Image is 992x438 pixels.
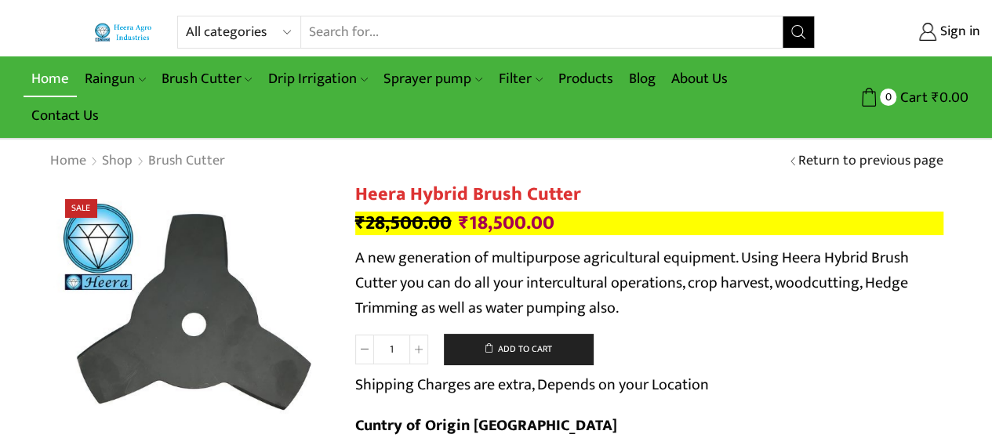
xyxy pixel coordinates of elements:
[459,207,554,239] bdi: 18,500.00
[551,60,621,97] a: Products
[838,18,980,46] a: Sign in
[355,245,943,320] p: A new generation of multipurpose agricultural equipment. Using Heera Hybrid Brush Cutter you can ...
[663,60,736,97] a: About Us
[491,60,551,97] a: Filter
[301,16,783,48] input: Search for...
[355,207,365,239] span: ₹
[355,372,709,397] p: Shipping Charges are extra, Depends on your Location
[101,151,133,172] a: Shop
[798,151,943,172] a: Return to previous page
[24,97,107,134] a: Contact Us
[783,16,814,48] button: Search button
[24,60,77,97] a: Home
[154,60,260,97] a: Brush Cutter
[49,151,87,172] a: Home
[444,334,593,365] button: Add to cart
[374,335,409,364] input: Product quantity
[77,60,154,97] a: Raingun
[896,87,928,108] span: Cart
[936,22,980,42] span: Sign in
[49,151,226,172] nav: Breadcrumb
[355,207,452,239] bdi: 28,500.00
[65,199,96,217] span: Sale
[880,89,896,105] span: 0
[621,60,663,97] a: Blog
[459,207,469,239] span: ₹
[830,83,968,112] a: 0 Cart ₹0.00
[260,60,376,97] a: Drip Irrigation
[355,183,943,206] h1: Heera Hybrid Brush Cutter
[932,85,939,110] span: ₹
[147,151,226,172] a: Brush Cutter
[376,60,490,97] a: Sprayer pump
[932,85,968,110] bdi: 0.00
